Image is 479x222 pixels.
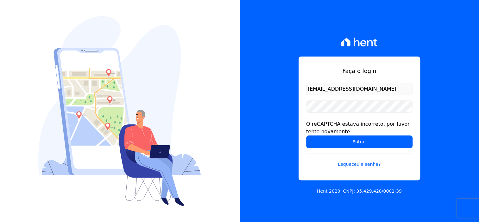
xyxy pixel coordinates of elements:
input: Email [306,83,413,95]
input: Entrar [306,135,413,148]
p: Hent 2020. CNPJ: 35.429.428/0001-39 [317,188,402,195]
h1: Faça o login [306,67,413,75]
a: Esqueceu a senha? [306,153,413,168]
img: Login [38,16,201,206]
div: O reCAPTCHA estava incorreto, por favor tente novamente. [306,120,413,135]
